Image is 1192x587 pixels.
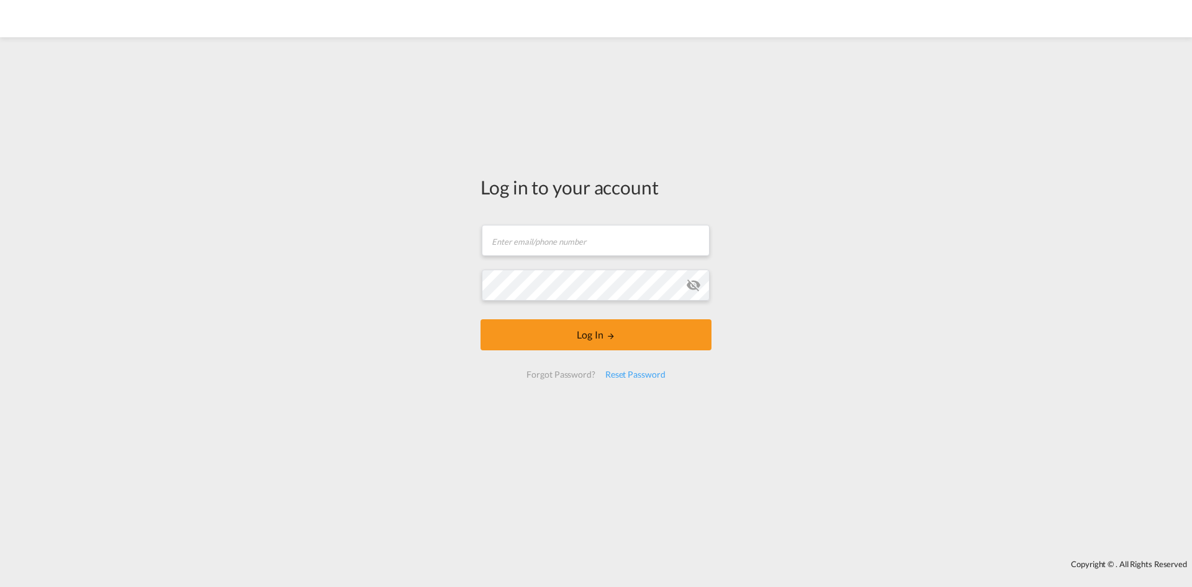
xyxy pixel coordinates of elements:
div: Log in to your account [481,174,711,200]
md-icon: icon-eye-off [686,278,701,293]
div: Reset Password [600,363,670,386]
div: Forgot Password? [521,363,600,386]
input: Enter email/phone number [482,225,710,256]
button: LOGIN [481,319,711,350]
